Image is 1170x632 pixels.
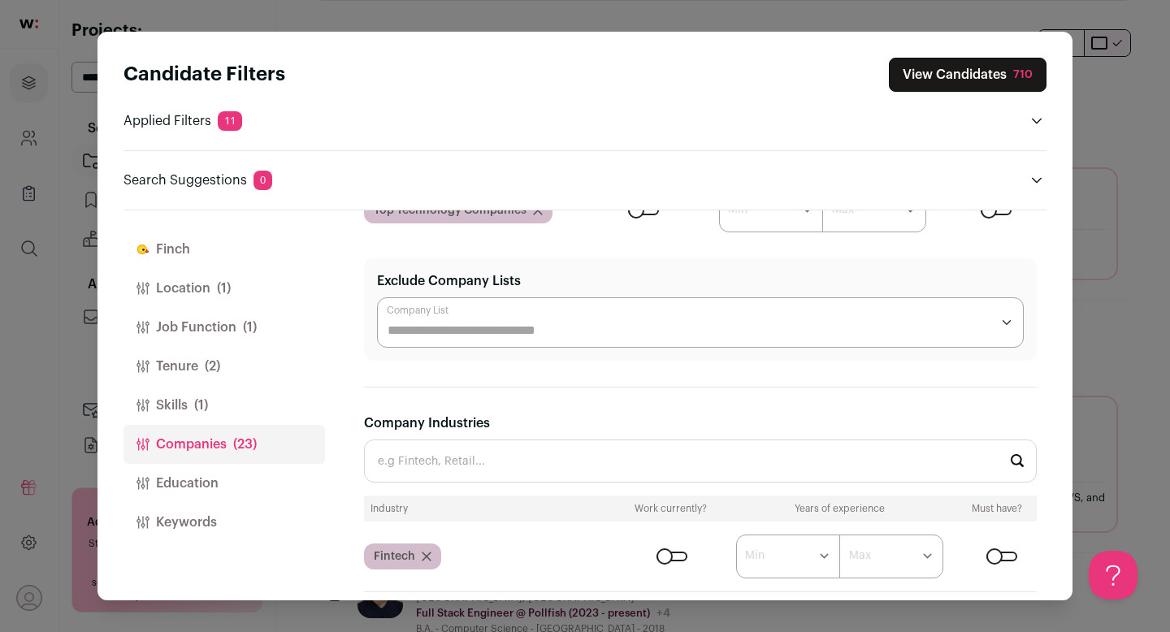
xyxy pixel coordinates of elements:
[626,502,714,515] div: Work currently?
[364,439,1037,483] input: e.g Fintech, Retail...
[123,464,325,503] button: Education
[1089,551,1137,600] iframe: Help Scout Beacon - Open
[728,502,951,515] div: Years of experience
[123,111,242,131] p: Applied Filters
[123,269,325,308] button: Location(1)
[745,548,765,564] label: Min
[217,279,231,298] span: (1)
[233,435,257,454] span: (23)
[849,548,871,564] label: Max
[1027,111,1046,131] button: Open applied filters
[123,503,325,542] button: Keywords
[370,502,613,515] div: Industry
[364,413,490,433] label: Company Industries
[194,396,208,415] span: (1)
[374,202,526,219] span: Top Technology Companies
[1013,67,1033,83] div: 710
[123,386,325,425] button: Skills(1)
[377,271,521,291] label: Exclude Company Lists
[123,347,325,386] button: Tenure(2)
[123,230,325,269] button: Finch
[205,357,220,376] span: (2)
[123,308,325,347] button: Job Function(1)
[123,65,285,84] strong: Candidate Filters
[123,171,272,190] p: Search Suggestions
[374,548,415,565] span: Fintech
[889,58,1046,92] button: Close search preferences
[218,111,242,131] span: 11
[964,502,1030,515] div: Must have?
[243,318,257,337] span: (1)
[123,425,325,464] button: Companies(23)
[253,171,272,190] span: 0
